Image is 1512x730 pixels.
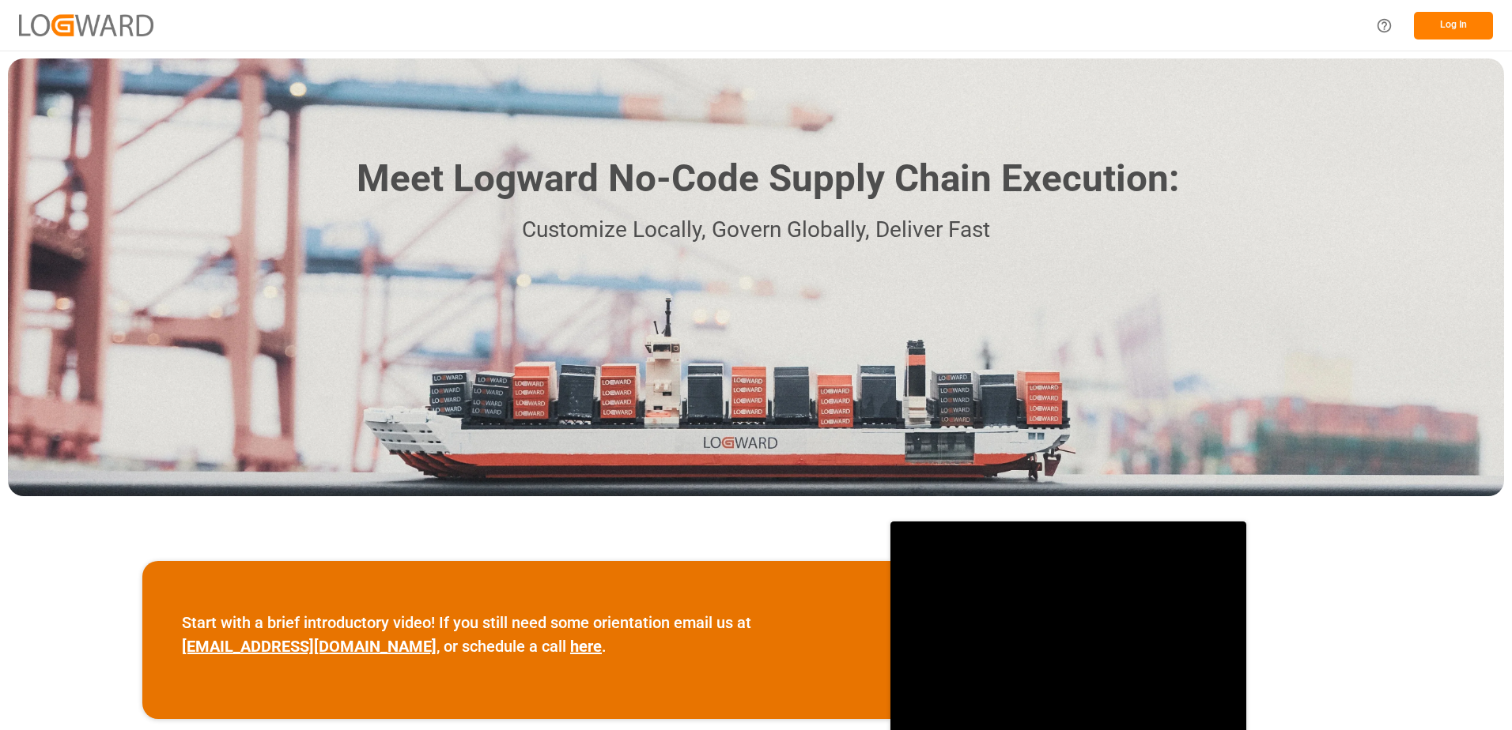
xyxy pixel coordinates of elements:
button: Log In [1414,12,1493,40]
a: here [570,637,602,656]
p: Start with a brief introductory video! If you still need some orientation email us at , or schedu... [182,611,851,658]
button: Help Center [1366,8,1402,43]
p: Customize Locally, Govern Globally, Deliver Fast [333,213,1179,248]
img: Logward_new_orange.png [19,14,153,36]
a: [EMAIL_ADDRESS][DOMAIN_NAME] [182,637,437,656]
h1: Meet Logward No-Code Supply Chain Execution: [357,151,1179,207]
